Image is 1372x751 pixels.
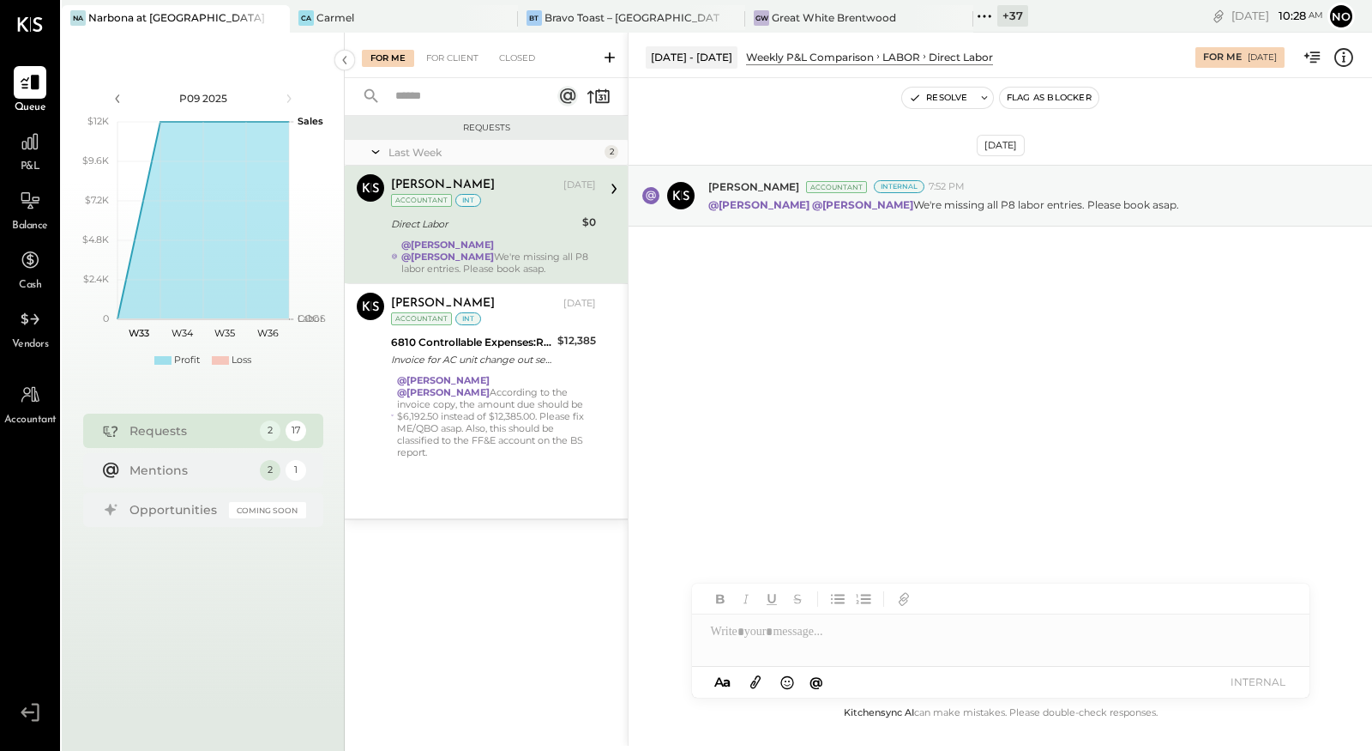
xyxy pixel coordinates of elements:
[401,251,494,263] strong: @[PERSON_NAME]
[527,10,542,26] div: BT
[563,297,596,311] div: [DATE]
[929,180,965,194] span: 7:52 PM
[1203,51,1242,64] div: For Me
[82,154,109,167] text: $9.6K
[129,327,149,339] text: W33
[353,122,619,134] div: Requests
[902,88,974,108] button: Resolve
[4,413,57,428] span: Accountant
[754,10,769,26] div: GW
[391,194,452,207] div: Accountant
[1248,51,1277,64] div: [DATE]
[12,219,48,234] span: Balance
[723,674,731,690] span: a
[761,588,783,610] button: Underline
[15,100,46,116] span: Queue
[298,312,323,324] text: Labor
[772,10,896,25] div: Great White Brentwood
[232,354,251,367] div: Loss
[256,327,278,339] text: W36
[83,273,109,285] text: $2.4K
[418,50,487,67] div: For Client
[545,10,720,25] div: Bravo Toast – [GEOGRAPHIC_DATA]
[582,214,596,231] div: $0
[391,177,495,194] div: [PERSON_NAME]
[391,215,577,233] div: Direct Labor
[298,115,323,127] text: Sales
[391,351,552,368] div: Invoice for AC unit change out service with 50% discount applied
[852,588,875,610] button: Ordered List
[391,295,495,312] div: [PERSON_NAME]
[391,334,552,351] div: 6810 Controllable Expenses:Repairs & Maintenance:Repair & Maintenance, Equipment
[129,462,251,479] div: Mentions
[397,386,490,398] strong: @[PERSON_NAME]
[391,312,452,325] div: Accountant
[605,145,618,159] div: 2
[129,422,251,439] div: Requests
[82,233,109,245] text: $4.8K
[646,46,737,68] div: [DATE] - [DATE]
[1327,3,1355,30] button: No
[455,312,481,325] div: int
[563,179,596,192] div: [DATE]
[1,125,59,175] a: P&L
[70,10,86,26] div: Na
[88,10,264,25] div: Narbona at [GEOGRAPHIC_DATA] LLC
[171,327,193,339] text: W34
[129,501,220,518] div: Opportunities
[87,115,109,127] text: $12K
[882,50,920,64] div: LABOR
[977,135,1025,156] div: [DATE]
[397,374,490,386] strong: @[PERSON_NAME]
[397,374,596,458] div: According to the invoice copy, the amount due should be $6,192.50 instead of $12,385.00. Please f...
[1000,88,1098,108] button: Flag as Blocker
[19,278,41,294] span: Cash
[103,312,109,324] text: 0
[708,179,799,194] span: [PERSON_NAME]
[490,50,544,67] div: Closed
[12,337,49,353] span: Vendors
[455,194,481,207] div: int
[260,460,280,481] div: 2
[21,160,40,175] span: P&L
[1,66,59,116] a: Queue
[260,421,280,441] div: 2
[1224,670,1292,693] button: INTERNAL
[401,239,494,251] strong: @[PERSON_NAME]
[388,145,600,160] div: Last Week
[316,10,354,25] div: Carmel
[1,244,59,294] a: Cash
[735,588,757,610] button: Italic
[286,460,306,481] div: 1
[874,180,924,193] div: Internal
[709,588,731,610] button: Bold
[804,671,828,693] button: @
[298,10,314,26] div: Ca
[809,674,823,690] span: @
[1231,8,1323,24] div: [DATE]
[1,379,59,428] a: Accountant
[812,198,913,211] strong: @[PERSON_NAME]
[786,588,809,610] button: Strikethrough
[709,673,737,692] button: Aa
[557,332,596,349] div: $12,385
[708,198,809,211] strong: @[PERSON_NAME]
[806,181,867,193] div: Accountant
[827,588,849,610] button: Unordered List
[997,5,1028,27] div: + 37
[85,194,109,206] text: $7.2K
[174,354,200,367] div: Profit
[929,50,993,64] div: Direct Labor
[229,502,306,518] div: Coming Soon
[130,91,276,106] div: P09 2025
[708,197,1179,212] p: We're missing all P8 labor entries. Please book asap.
[1210,7,1227,25] div: copy link
[746,50,874,64] div: Weekly P&L Comparison
[893,588,915,610] button: Add URL
[286,421,306,441] div: 17
[214,327,235,339] text: W35
[1,303,59,353] a: Vendors
[1,185,59,234] a: Balance
[401,239,596,275] div: We're missing all P8 labor entries. Please book asap.
[362,50,414,67] div: For Me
